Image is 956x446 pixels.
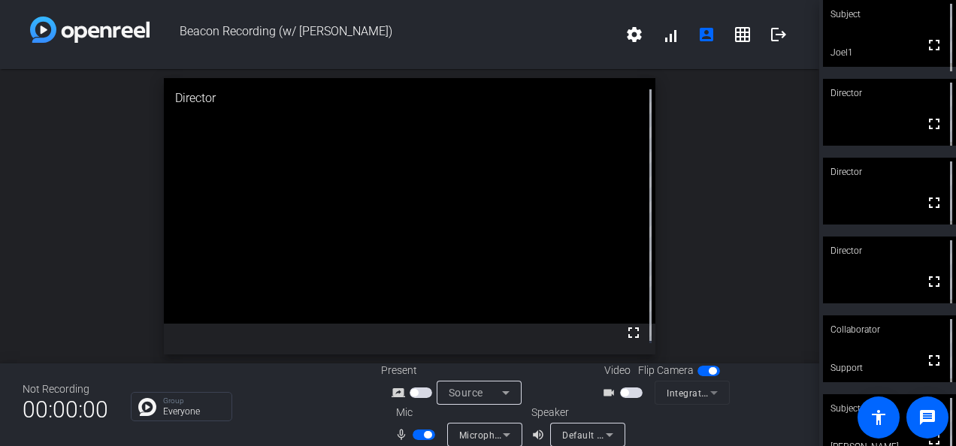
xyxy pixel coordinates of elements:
span: Default - Speakers (Realtek(R) Audio) [562,429,725,441]
mat-icon: account_box [697,26,715,44]
mat-icon: accessibility [870,408,888,426]
div: Subject [823,394,956,423]
div: Director [164,78,655,119]
mat-icon: screen_share_outline [392,384,410,402]
mat-icon: fullscreen [925,273,943,291]
button: signal_cellular_alt [652,17,688,53]
span: Video [604,363,631,378]
mat-icon: logout [770,26,788,44]
mat-icon: fullscreen [625,324,643,342]
div: Director [823,79,956,107]
p: Group [163,397,224,405]
img: white-gradient.svg [30,17,150,43]
div: Present [381,363,531,378]
mat-icon: grid_on [734,26,752,44]
img: Chat Icon [138,398,156,416]
mat-icon: fullscreen [925,194,943,212]
div: Director [823,237,956,265]
mat-icon: settings [625,26,643,44]
span: Flip Camera [638,363,694,378]
mat-icon: message [918,408,936,426]
mat-icon: fullscreen [925,115,943,133]
div: Mic [381,405,531,420]
mat-icon: fullscreen [925,351,943,369]
div: Collaborator [823,315,956,344]
span: Source [449,387,483,399]
p: Everyone [163,407,224,416]
div: Not Recording [23,381,108,397]
mat-icon: videocam_outline [602,384,620,402]
mat-icon: mic_none [395,426,413,444]
div: Director [823,158,956,186]
div: Speaker [531,405,622,420]
mat-icon: volume_up [531,426,549,444]
span: 00:00:00 [23,391,108,428]
span: Beacon Recording (w/ [PERSON_NAME]) [150,17,616,53]
mat-icon: fullscreen [925,36,943,54]
span: Microphone (4- Shure MV7+) (14ed:1019) [459,429,641,441]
